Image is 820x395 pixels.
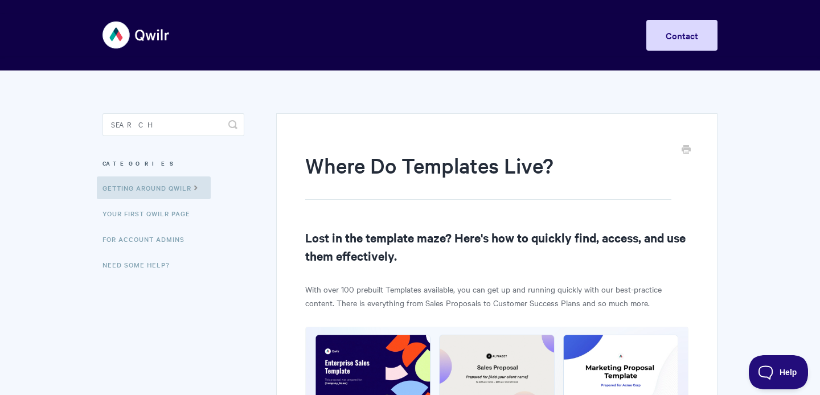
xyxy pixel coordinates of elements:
iframe: Toggle Customer Support [749,355,809,389]
a: Your First Qwilr Page [102,202,199,225]
p: With over 100 prebuilt Templates available, you can get up and running quickly with our best-prac... [305,282,688,310]
h3: Categories [102,153,244,174]
a: Need Some Help? [102,253,178,276]
h2: Lost in the template maze? Here's how to quickly find, access, and use them effectively. [305,228,688,265]
h1: Where Do Templates Live? [305,151,671,200]
a: Contact [646,20,717,51]
a: For Account Admins [102,228,193,250]
a: Getting Around Qwilr [97,176,211,199]
img: Qwilr Help Center [102,14,170,56]
a: Print this Article [682,144,691,157]
input: Search [102,113,244,136]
